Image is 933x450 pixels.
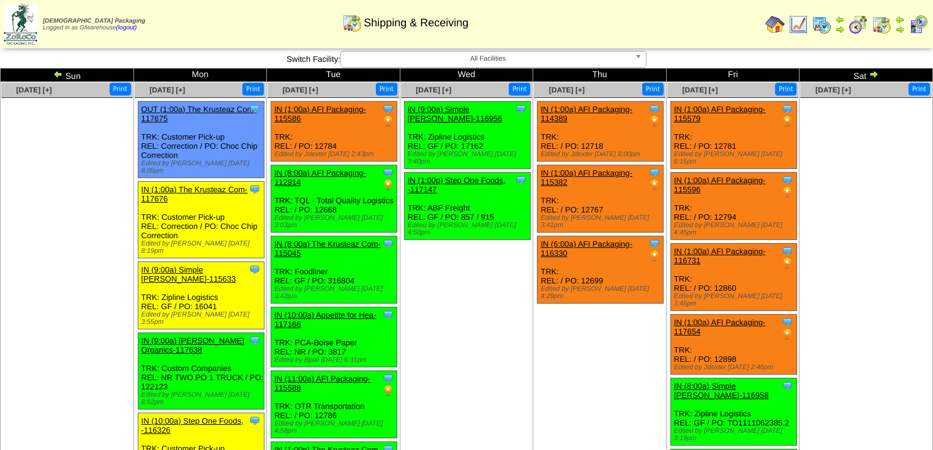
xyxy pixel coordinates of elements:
div: TRK: REL: / PO: 12781 [670,102,796,169]
td: Sat [800,69,933,82]
div: TRK: OTR Transportation REL: / PO: 12786 [271,371,397,438]
a: [DATE] [+] [416,86,451,94]
img: arrowleft.gif [53,69,63,79]
div: Edited by [PERSON_NAME] [DATE] 3:42pm [274,285,397,300]
div: TRK: REL: / PO: 12794 [670,173,796,240]
div: Edited by [PERSON_NAME] [DATE] 4:50pm [408,222,530,236]
div: Edited by [PERSON_NAME] [DATE] 3:19pm [674,427,796,442]
a: IN (1:00a) AFI Packaging-115586 [274,105,366,123]
div: Edited by [PERSON_NAME] [DATE] 3:03pm [274,214,397,229]
div: Edited by [PERSON_NAME] [DATE] 6:15pm [674,151,796,165]
a: IN (1:00a) AFI Packaging-117654 [674,318,766,336]
img: calendarinout.gif [872,15,891,34]
div: TRK: PCA-Boise Paper REL: NR / PO: 3817 [271,307,397,367]
span: [DEMOGRAPHIC_DATA] Packaging [43,18,145,24]
a: [DATE] [+] [17,86,52,94]
img: Tooltip [249,334,261,347]
td: Tue [267,69,400,82]
img: calendarinout.gif [342,13,362,32]
a: IN (1:00a) AFI Packaging-115382 [541,168,632,187]
div: Edited by [PERSON_NAME] [DATE] 8:19pm [141,240,264,255]
img: Tooltip [382,238,394,250]
div: TRK: REL: / PO: 12718 [538,102,664,162]
div: TRK: TQL - Total Quality Logistics REL: / PO: 12668 [271,165,397,233]
img: PO [648,179,661,191]
div: TRK: REL: / PO: 12699 [538,236,664,304]
img: Tooltip [515,174,527,186]
a: OUT (1:00a) The Krusteaz Com-117675 [141,105,257,123]
a: IN (1:00a) AFI Packaging-115579 [674,105,766,123]
img: Tooltip [648,103,661,115]
button: Print [376,83,397,96]
img: line_graph.gif [789,15,808,34]
div: Edited by [PERSON_NAME] [DATE] 4:45pm [674,222,796,236]
a: [DATE] [+] [815,86,851,94]
div: TRK: Zipline Logistics REL: GF / PO: 16041 [138,262,264,329]
div: Edited by Jdexter [DATE] 2:46pm [674,364,796,371]
img: Tooltip [781,316,793,328]
span: All Facilities [346,51,630,66]
img: zoroco-logo-small.webp [4,4,37,45]
img: arrowright.gif [869,69,879,79]
img: arrowright.gif [835,24,845,34]
img: PO [781,115,793,127]
div: TRK: REL: / PO: 12860 [670,244,796,311]
a: [DATE] [+] [149,86,185,94]
div: Edited by [PERSON_NAME] [DATE] 3:55pm [141,311,264,326]
div: Edited by [PERSON_NAME] [DATE] 8:09pm [141,160,264,174]
img: PO [781,257,793,269]
div: TRK: REL: / PO: 12767 [538,165,664,233]
img: PO [382,115,394,127]
button: Print [110,83,131,96]
a: IN (1:00a) AFI Packaging-115596 [674,176,766,194]
div: TRK: ABF Freight REL: GF / PO: 857 / 915 [404,173,530,240]
div: TRK: Customer Pick-up REL: Correction / PO: Choc Chip Correction [138,102,264,178]
a: IN (1:00a) The Krusteaz Com-117676 [141,185,248,203]
a: IN (10:00a) Step One Foods, -116326 [141,416,244,435]
div: Edited by [PERSON_NAME] [DATE] 8:52pm [141,391,264,406]
img: Tooltip [249,103,261,115]
div: TRK: REL: / PO: 12784 [271,102,397,162]
span: Logged in as Gfwarehouse [43,18,145,31]
td: Wed [400,69,533,82]
td: Mon [133,69,267,82]
img: Tooltip [382,103,394,115]
img: Tooltip [249,263,261,276]
a: [DATE] [+] [682,86,718,94]
img: Tooltip [382,372,394,384]
a: IN (6:00a) AFI Packaging-116330 [541,239,632,258]
a: [DATE] [+] [283,86,318,94]
img: Tooltip [648,238,661,250]
img: arrowleft.gif [835,15,845,24]
a: IN (9:00a) Simple [PERSON_NAME]-115633 [141,265,236,283]
div: Edited by Jdexter [DATE] 8:00pm [541,151,663,158]
a: IN (9:00a) [PERSON_NAME] Organics-117638 [141,336,244,354]
button: Print [509,83,530,96]
button: Print [642,83,664,96]
img: Tooltip [515,103,527,115]
img: PO [382,179,394,191]
a: IN (1:00p) Step One Foods, -117147 [408,176,506,194]
img: arrowleft.gif [895,15,905,24]
img: Tooltip [249,414,261,427]
div: Edited by [PERSON_NAME] [DATE] 3:40pm [408,151,530,165]
a: IN (9:00a) Simple [PERSON_NAME]-116956 [408,105,503,123]
img: PO [648,115,661,127]
span: [DATE] [+] [549,86,585,94]
div: Edited by [PERSON_NAME] [DATE] 3:45pm [674,293,796,307]
div: Edited by [PERSON_NAME] [DATE] 4:58pm [274,420,397,435]
div: TRK: Foodliner REL: GF / PO: 316804 [271,236,397,304]
img: PO [781,328,793,340]
img: Tooltip [781,103,793,115]
a: (logout) [116,24,137,31]
img: Tooltip [781,174,793,186]
img: Tooltip [648,167,661,179]
button: Print [242,83,264,96]
div: Edited by Bpali [DATE] 6:31pm [274,356,397,364]
a: IN (11:00a) AFI Packaging-115588 [274,374,370,392]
